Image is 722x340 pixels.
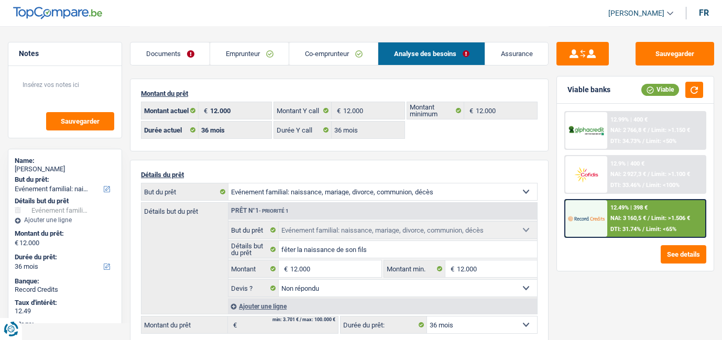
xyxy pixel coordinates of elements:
span: / [648,215,650,222]
label: Détails but du prêt [141,203,228,215]
label: Montant min. [384,260,445,277]
span: / [648,171,650,178]
div: min: 3.701 € / max: 100.000 € [272,317,335,322]
div: fr [699,8,709,18]
div: Name: [15,157,115,165]
span: Limit: >1.150 € [651,127,690,134]
div: Ajouter une ligne [228,299,537,314]
span: Limit: >1.506 € [651,215,690,222]
label: Durée du prêt: [15,253,113,261]
span: - Priorité 1 [259,208,289,214]
div: Détails but du prêt [15,197,115,205]
span: NAI: 3 160,5 € [610,215,646,222]
button: Sauvegarder [636,42,714,65]
div: Ajouter une ligne [15,216,115,224]
div: [PERSON_NAME] [15,165,115,173]
span: € [228,316,239,333]
label: Montant du prêt: [15,229,113,238]
div: Taux d'intérêt: [15,299,115,307]
p: Détails du prêt [141,171,538,179]
span: / [642,182,644,189]
span: / [642,226,644,233]
div: Stage: [15,320,115,328]
div: Viable [641,84,679,95]
span: € [445,260,457,277]
p: Montant du prêt [141,90,538,97]
label: Montant actuel [141,102,199,119]
span: DTI: 31.74% [610,226,641,233]
span: Limit: <100% [646,182,680,189]
span: NAI: 2 927,3 € [610,171,646,178]
span: € [332,102,343,119]
span: NAI: 2 766,8 € [610,127,646,134]
span: Sauvegarder [61,118,100,125]
a: Emprunteur [210,42,289,65]
div: 12.9% | 400 € [610,160,644,167]
img: Record Credits [568,210,605,228]
div: Banque: [15,277,115,286]
span: € [464,102,476,119]
a: Co-emprunteur [289,42,378,65]
img: AlphaCredit [568,125,605,136]
label: Montant du prêt [141,316,228,333]
div: Viable banks [567,85,610,94]
label: But du prêt [141,183,228,200]
label: Devis ? [228,280,279,297]
img: TopCompare Logo [13,7,102,19]
span: / [648,127,650,134]
button: See details [661,245,706,264]
span: DTI: 34.73% [610,138,641,145]
span: Limit: >1.100 € [651,171,690,178]
a: Assurance [485,42,548,65]
label: Durée actuel [141,122,199,138]
div: 12.49 [15,307,115,315]
button: Sauvegarder [46,112,114,130]
span: [PERSON_NAME] [608,9,664,18]
span: € [279,260,290,277]
div: 12.49% | 398 € [610,204,648,211]
span: Limit: <50% [646,138,676,145]
div: Prêt n°1 [228,207,291,214]
span: Limit: <65% [646,226,676,233]
span: € [15,239,18,247]
span: € [199,102,210,119]
a: [PERSON_NAME] [600,5,673,22]
label: Montant Y call [274,102,331,119]
label: Détails but du prêt [228,241,279,258]
div: 12.99% | 400 € [610,116,648,123]
span: / [642,138,644,145]
h5: Notes [19,49,111,58]
div: Record Credits [15,286,115,294]
span: DTI: 33.46% [610,182,641,189]
label: But du prêt [228,222,279,238]
img: Cofidis [568,166,605,184]
a: Documents [130,42,210,65]
a: Analyse des besoins [378,42,485,65]
label: But du prêt: [15,176,113,184]
label: Montant minimum [407,102,464,119]
label: Durée du prêt: [341,316,427,333]
label: Durée Y call [274,122,331,138]
label: Montant [228,260,279,277]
